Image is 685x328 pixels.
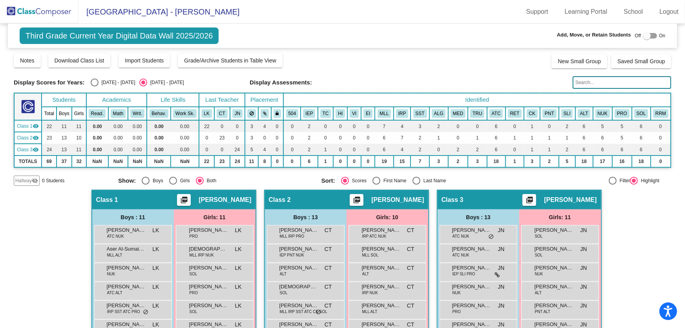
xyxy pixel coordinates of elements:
td: 0.00 [86,120,108,132]
th: Individualized Education Plan [301,107,318,120]
td: 22 [42,120,57,132]
td: 22 [199,156,214,167]
td: 0 [347,132,361,144]
td: 6 [375,144,393,156]
th: Visual Impairment [347,107,361,120]
td: NaN [108,156,128,167]
td: 1 [506,132,524,144]
td: 23 [214,132,230,144]
button: SLI [561,109,573,118]
td: 2 [411,132,429,144]
span: [PERSON_NAME] [189,226,228,234]
button: IRP [396,109,409,118]
mat-icon: visibility [33,123,39,129]
td: 8 [258,156,271,167]
button: RRM [653,109,669,118]
td: 0 [214,120,230,132]
td: 0 [199,132,214,144]
td: 0 [361,144,375,156]
mat-icon: picture_as_pdf [179,196,189,207]
span: [GEOGRAPHIC_DATA] - [PERSON_NAME] [79,5,239,18]
th: Teacher Consult [318,107,334,120]
td: 6 [487,144,506,156]
td: 24 [230,144,245,156]
th: Christina Trim [214,107,230,120]
span: New Small Group [558,58,601,64]
td: 23 [42,132,57,144]
td: 32 [72,156,86,167]
td: 5 [612,120,632,132]
td: 2 [301,132,318,144]
td: 13 [57,144,72,156]
td: 3 [411,120,429,132]
th: Check-In / Check-Out [524,107,540,120]
td: 0.00 [128,144,147,156]
td: 2 [448,156,468,167]
td: 3 [524,156,540,167]
div: First Name [380,177,407,184]
span: LK [152,226,159,235]
span: Class 1 [96,196,118,204]
td: 0.00 [108,144,128,156]
th: 504 Plan [283,107,301,120]
th: Boys [57,107,72,120]
span: 0 Students [42,177,64,184]
span: Class 3 [17,146,33,153]
button: CT [217,109,228,118]
button: RET [508,109,522,118]
th: Life Skills [147,93,199,107]
td: 2 [411,144,429,156]
span: Display Assessments: [250,79,312,86]
th: Allergy [429,107,448,120]
td: 0 [506,120,524,132]
td: 15 [394,156,411,167]
mat-radio-group: Select an option [91,79,184,86]
td: 3 [245,120,258,132]
td: 0 [506,144,524,156]
td: 0 [361,120,375,132]
td: 0 [361,132,375,144]
span: Class 2 [17,134,33,141]
td: 1 [429,132,448,144]
td: 6 [575,120,593,132]
td: 0 [651,144,671,156]
td: 6 [632,120,651,132]
span: MLL IRP PRO [280,233,305,239]
td: 1 [524,132,540,144]
button: Print Students Details [350,194,364,206]
button: Behav. [150,109,168,118]
td: 0 [271,132,284,144]
td: 2 [448,144,468,156]
div: Girls: 11 [174,209,256,225]
button: ATC [490,109,503,118]
div: [DATE] - [DATE] [147,79,184,86]
th: Jessica Nothdurft [230,107,245,120]
span: JN [498,226,504,235]
div: Boys : 13 [265,209,347,225]
div: Boys [150,177,163,184]
td: 18 [575,156,593,167]
th: Academics [86,93,147,107]
th: Emotional Impairment [361,107,375,120]
span: Download Class List [55,57,104,64]
span: Saved Small Group [617,58,665,64]
th: Protos [612,107,632,120]
td: 0 [258,132,271,144]
th: Total [42,107,57,120]
td: NaN [128,156,147,167]
td: Christina Trim - No Class Name [14,132,42,144]
button: Grade/Archive Students in Table View [178,53,283,68]
td: 0 [540,120,559,132]
td: 5 [245,144,258,156]
th: Students [42,93,86,107]
button: Saved Small Group [611,54,671,68]
span: do_not_disturb_alt [489,234,494,240]
td: 4 [258,120,271,132]
th: Retention [506,107,524,120]
td: NaN [171,156,199,167]
button: ALT [578,109,591,118]
td: 6 [575,132,593,144]
button: EI [364,109,373,118]
th: Placement [245,93,283,107]
td: 0 [347,156,361,167]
